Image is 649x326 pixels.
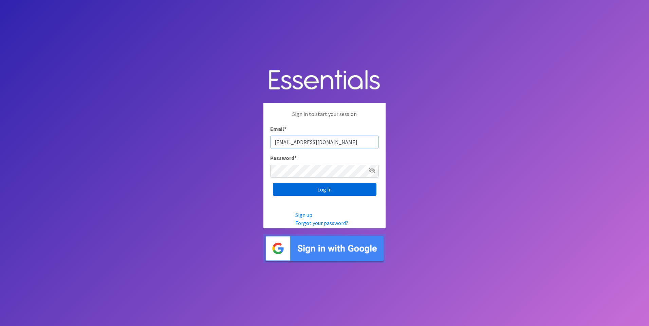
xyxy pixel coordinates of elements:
label: Password [270,154,297,162]
label: Email [270,125,286,133]
img: Human Essentials [263,63,386,98]
img: Sign in with Google [263,234,386,263]
a: Forgot your password? [295,220,348,226]
abbr: required [294,155,297,161]
abbr: required [284,125,286,132]
p: Sign in to start your session [270,110,379,125]
a: Sign up [295,211,312,218]
input: Log in [273,183,376,196]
